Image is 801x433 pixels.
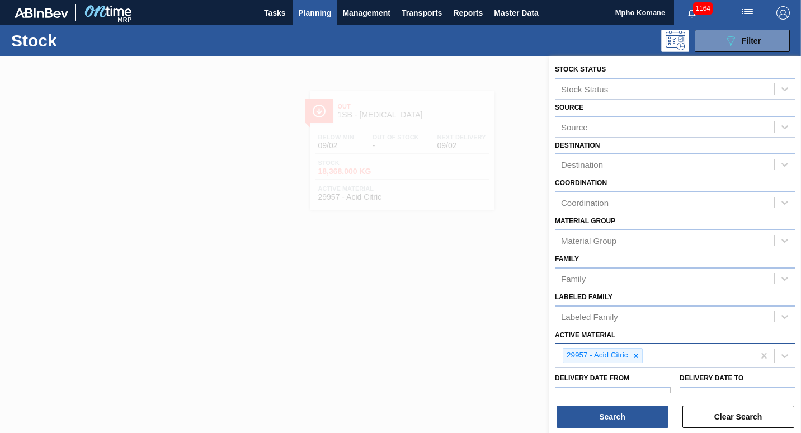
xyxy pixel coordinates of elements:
div: Material Group [561,236,616,245]
label: Source [555,103,583,111]
label: Delivery Date from [555,374,629,382]
span: Transports [402,6,442,20]
div: Family [561,274,586,283]
label: Labeled Family [555,293,612,301]
span: Planning [298,6,331,20]
label: Destination [555,142,600,149]
button: Notifications [674,5,710,21]
label: Family [555,255,579,263]
span: Master Data [494,6,538,20]
label: Delivery Date to [680,374,743,382]
label: Material Group [555,217,615,225]
div: Programming: no user selected [661,30,689,52]
input: mm/dd/yyyy [680,387,795,409]
h1: Stock [11,34,169,47]
label: Coordination [555,179,607,187]
span: Tasks [262,6,287,20]
label: Stock Status [555,65,606,73]
button: Filter [695,30,790,52]
span: Filter [742,36,761,45]
span: Reports [453,6,483,20]
input: mm/dd/yyyy [555,387,671,409]
label: Active Material [555,331,615,339]
div: 29957 - Acid Citric [563,349,630,363]
div: Labeled Family [561,312,618,321]
img: userActions [741,6,754,20]
img: Logout [776,6,790,20]
div: Destination [561,160,603,170]
img: TNhmsLtSVTkK8tSr43FrP2fwEKptu5GPRR3wAAAABJRU5ErkJggg== [15,8,68,18]
div: Coordination [561,198,609,208]
span: Management [342,6,390,20]
div: Source [561,122,588,131]
span: 1164 [693,2,713,15]
div: Stock Status [561,84,608,93]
